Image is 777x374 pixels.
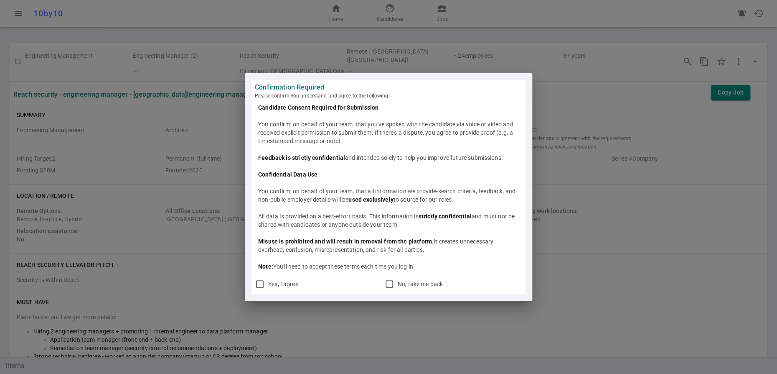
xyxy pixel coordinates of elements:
[258,154,519,162] div: and intended solely to help you improve future submissions.
[258,212,519,229] div: All data is provided on a best-effort basis. This information is and must not be shared with cand...
[258,154,345,161] b: Feedback is strictly confidential
[348,196,393,203] b: used exclusively
[398,281,443,287] span: No, take me back
[258,187,519,204] div: You confirm, on behalf of your team, that all information we provide-search criteria, feedback, a...
[255,92,522,100] span: Please confirm you understand and agree to the following:
[258,104,378,111] b: Candidate Consent Required for Submission
[258,238,434,245] b: Misuse is prohibited and will result in removal from the platform.
[258,237,519,254] div: It creates unnecessary overhead, confusion, misrepresentation, and risk for all parties.
[258,262,519,271] div: You'll need to accept these terms each time you log in.
[258,263,273,270] b: Note:
[419,213,472,220] b: strictly confidential
[258,171,317,178] b: Confidential Data Use
[258,120,519,145] div: You confirm, on behalf of your team, that you've spoken with the candidate via voice or video and...
[268,281,298,287] span: Yes, I agree
[255,83,522,92] strong: Confirmation Required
